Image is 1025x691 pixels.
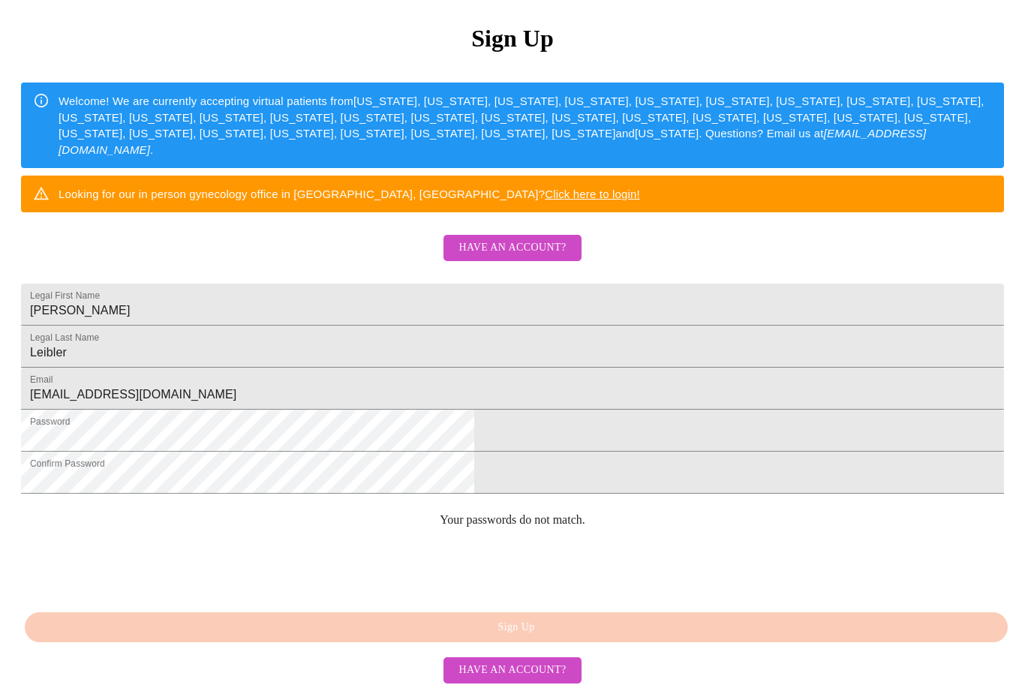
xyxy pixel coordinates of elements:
[59,180,640,208] div: Looking for our in person gynecology office in [GEOGRAPHIC_DATA], [GEOGRAPHIC_DATA]?
[440,251,585,264] a: Have an account?
[458,661,566,680] span: Have an account?
[21,25,1004,53] h3: Sign Up
[440,662,585,675] a: Have an account?
[443,657,581,683] button: Have an account?
[21,513,1004,527] p: Your passwords do not match.
[545,188,640,200] a: Click here to login!
[443,235,581,261] button: Have an account?
[59,127,926,155] em: [EMAIL_ADDRESS][DOMAIN_NAME]
[21,539,249,597] iframe: reCAPTCHA
[458,239,566,257] span: Have an account?
[59,87,992,164] div: Welcome! We are currently accepting virtual patients from [US_STATE], [US_STATE], [US_STATE], [US...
